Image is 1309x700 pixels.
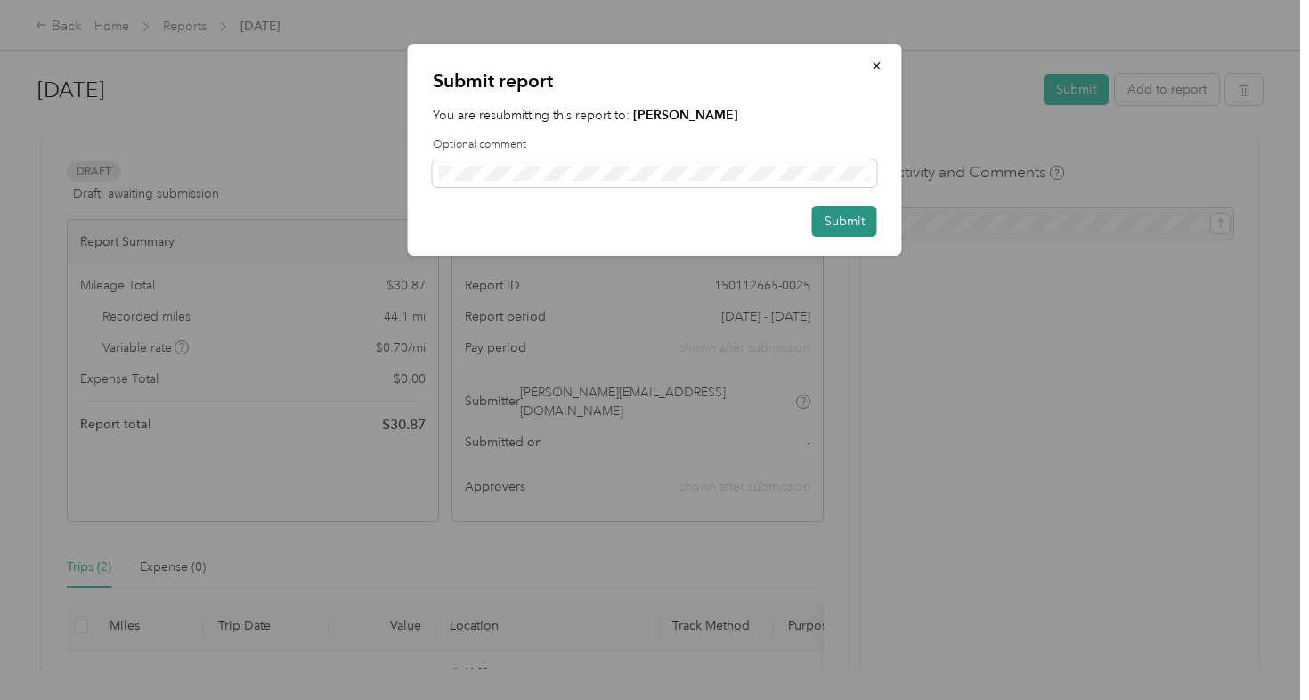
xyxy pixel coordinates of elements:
[1209,600,1309,700] iframe: Everlance-gr Chat Button Frame
[633,108,738,123] strong: [PERSON_NAME]
[433,106,877,125] p: You are resubmitting this report to:
[433,137,877,153] label: Optional comment
[812,206,877,237] button: Submit
[433,69,877,94] p: Submit report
